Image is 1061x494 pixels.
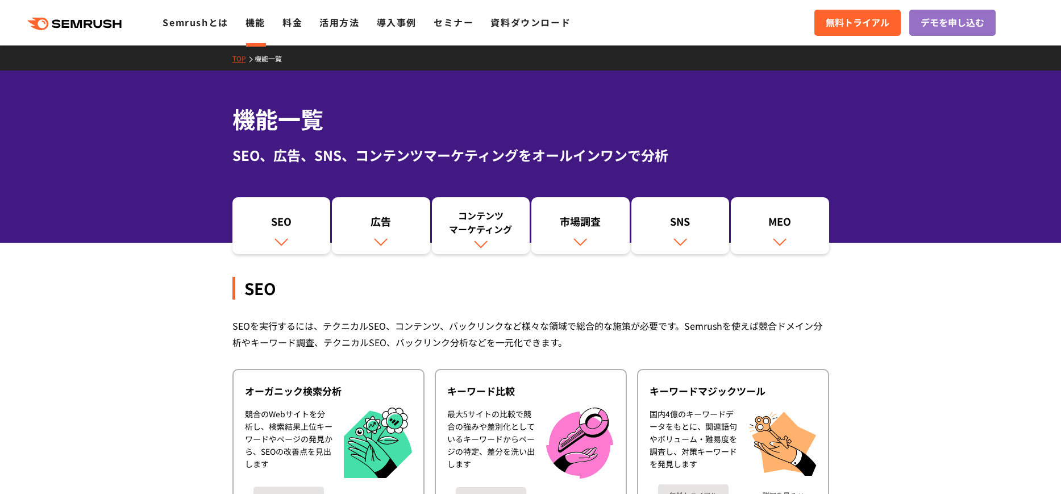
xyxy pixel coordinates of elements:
[332,197,430,254] a: 広告
[447,384,614,398] div: キーワード比較
[814,10,901,36] a: 無料トライアル
[163,15,228,29] a: Semrushとは
[637,214,724,234] div: SNS
[319,15,359,29] a: 活用方法
[282,15,302,29] a: 料金
[377,15,417,29] a: 導入事例
[650,408,737,476] div: 国内4億のキーワードデータをもとに、関連語句やボリューム・難易度を調査し、対策キーワードを発見します
[232,277,829,300] div: SEO
[731,197,829,254] a: MEO
[490,15,571,29] a: 資料ダウンロード
[748,408,817,476] img: キーワードマジックツール
[650,384,817,398] div: キーワードマジックツール
[909,10,996,36] a: デモを申し込む
[737,214,823,234] div: MEO
[531,197,630,254] a: 市場調査
[432,197,530,254] a: コンテンツマーケティング
[255,53,290,63] a: 機能一覧
[338,214,425,234] div: 広告
[537,214,624,234] div: 市場調査
[447,408,535,479] div: 最大5サイトの比較で競合の強みや差別化としているキーワードからページの特定、差分を洗い出します
[232,197,331,254] a: SEO
[631,197,730,254] a: SNS
[232,318,829,351] div: SEOを実行するには、テクニカルSEO、コンテンツ、バックリンクなど様々な領域で総合的な施策が必要です。Semrushを使えば競合ドメイン分析やキーワード調査、テクニカルSEO、バックリンク分析...
[245,384,412,398] div: オーガニック検索分析
[344,408,412,479] img: オーガニック検索分析
[232,53,255,63] a: TOP
[232,145,829,165] div: SEO、広告、SNS、コンテンツマーケティングをオールインワンで分析
[438,209,525,236] div: コンテンツ マーケティング
[246,15,265,29] a: 機能
[245,408,332,479] div: 競合のWebサイトを分析し、検索結果上位キーワードやページの発見から、SEOの改善点を見出します
[238,214,325,234] div: SEO
[921,15,984,30] span: デモを申し込む
[826,15,889,30] span: 無料トライアル
[232,102,829,136] h1: 機能一覧
[546,408,613,479] img: キーワード比較
[434,15,473,29] a: セミナー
